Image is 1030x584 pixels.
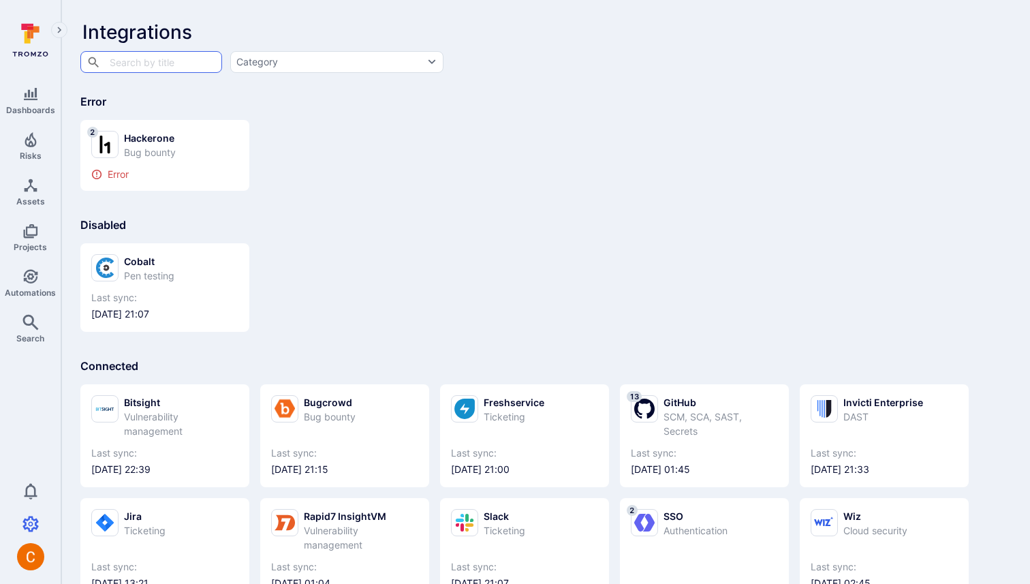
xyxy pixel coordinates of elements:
div: Bitsight [124,395,238,410]
span: Last sync: [91,446,238,460]
div: Category [236,55,278,69]
span: 2 [87,127,98,138]
input: Search by title [106,50,195,74]
div: Ticketing [484,523,525,538]
span: Last sync: [271,446,418,460]
span: [DATE] 21:00 [451,463,598,476]
span: Last sync: [91,560,238,574]
div: Invicti Enterprise [843,395,923,410]
span: Last sync: [451,560,598,574]
div: SSO [664,509,728,523]
span: Dashboards [6,105,55,115]
button: Category [230,51,443,73]
div: Vulnerability management [304,523,418,552]
span: 2 [627,505,638,516]
a: BitsightVulnerability managementLast sync:[DATE] 22:39 [91,395,238,476]
span: Assets [16,196,45,206]
div: Hackerone [124,131,176,145]
span: [DATE] 01:45 [631,463,778,476]
div: Bug bounty [124,145,176,159]
img: ACg8ocJuq_DPPTkXyD9OlTnVLvDrpObecjcADscmEHLMiTyEnTELew=s96-c [17,543,44,570]
span: Connected [80,359,138,373]
div: Bug bounty [304,410,356,424]
div: Camilo Rivera [17,543,44,570]
span: Last sync: [811,560,958,574]
span: Last sync: [91,291,238,305]
div: Slack [484,509,525,523]
div: Rapid7 InsightVM [304,509,418,523]
div: Pen testing [124,268,174,283]
a: BugcrowdBug bountyLast sync:[DATE] 21:15 [271,395,418,476]
span: [DATE] 21:07 [91,307,238,321]
a: FreshserviceTicketingLast sync:[DATE] 21:00 [451,395,598,476]
span: 13 [627,391,642,402]
div: Cobalt [124,254,174,268]
div: Jira [124,509,166,523]
i: Expand navigation menu [54,25,64,36]
div: Authentication [664,523,728,538]
span: [DATE] 22:39 [91,463,238,476]
span: [DATE] 21:15 [271,463,418,476]
span: [DATE] 21:33 [811,463,958,476]
span: Last sync: [811,446,958,460]
a: CobaltPen testingLast sync:[DATE] 21:07 [91,254,238,321]
span: Risks [20,151,42,161]
span: Last sync: [271,560,418,574]
div: Ticketing [124,523,166,538]
span: Last sync: [451,446,598,460]
a: Invicti EnterpriseDASTLast sync:[DATE] 21:33 [811,395,958,476]
span: Integrations [82,20,192,44]
a: 13GitHubSCM, SCA, SAST, SecretsLast sync:[DATE] 01:45 [631,395,778,476]
div: Cloud security [843,523,907,538]
div: GitHub [664,395,778,410]
a: 2HackeroneBug bountyError [91,131,238,180]
div: SCM, SCA, SAST, Secrets [664,410,778,438]
div: DAST [843,410,923,424]
span: Disabled [80,218,126,232]
div: Ticketing [484,410,544,424]
div: Error [91,169,238,180]
div: Wiz [843,509,907,523]
div: Freshservice [484,395,544,410]
div: Bugcrowd [304,395,356,410]
span: Error [80,95,106,108]
button: Expand navigation menu [51,22,67,38]
span: Search [16,333,44,343]
span: Last sync: [631,446,778,460]
span: Projects [14,242,47,252]
div: Vulnerability management [124,410,238,438]
span: Automations [5,288,56,298]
